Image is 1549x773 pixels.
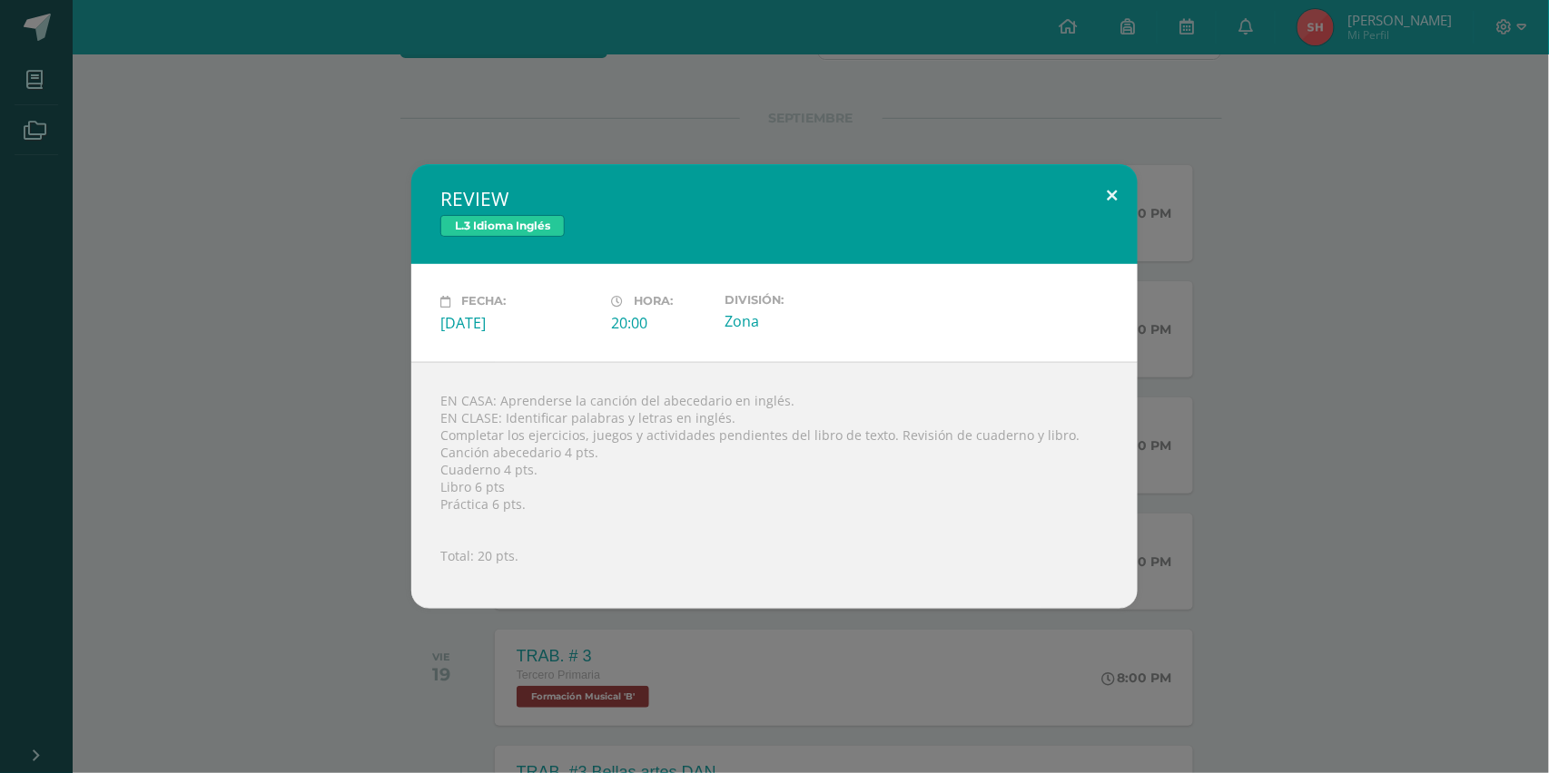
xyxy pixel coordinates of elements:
span: L.3 Idioma Inglés [440,215,565,237]
div: 20:00 [611,313,710,333]
h2: REVIEW [440,186,1109,211]
span: Hora: [634,295,673,308]
span: Fecha: [461,295,506,308]
button: Close (Esc) [1086,164,1138,226]
div: [DATE] [440,313,597,333]
div: Zona [725,311,881,331]
label: División: [725,293,881,307]
div: EN CASA: Aprenderse la canción del abecedario en inglés. EN CLASE: Identificar palabras y letras ... [411,362,1138,609]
